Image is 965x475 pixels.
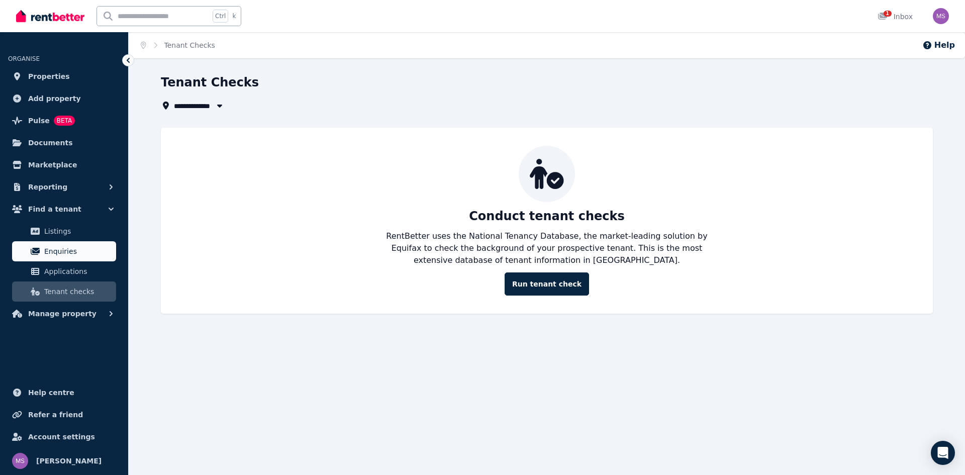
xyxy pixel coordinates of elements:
[28,159,77,171] span: Marketplace
[922,39,955,51] button: Help
[213,10,228,23] span: Ctrl
[8,383,120,403] a: Help centre
[505,272,589,296] a: Run tenant check
[8,199,120,219] button: Find a tenant
[161,74,259,90] h1: Tenant Checks
[28,137,73,149] span: Documents
[8,55,40,62] span: ORGANISE
[12,261,116,281] a: Applications
[28,70,70,82] span: Properties
[469,208,625,224] p: Conduct tenant checks
[378,230,716,266] p: RentBetter uses the National Tenancy Database, the market-leading solution by Equifax to check th...
[931,441,955,465] div: Open Intercom Messenger
[8,66,120,86] a: Properties
[28,115,50,127] span: Pulse
[878,12,913,22] div: Inbox
[44,225,112,237] span: Listings
[28,409,83,421] span: Refer a friend
[12,241,116,261] a: Enquiries
[8,133,120,153] a: Documents
[28,308,96,320] span: Manage property
[8,304,120,324] button: Manage property
[44,286,112,298] span: Tenant checks
[54,116,75,126] span: BETA
[884,11,892,17] span: 1
[129,32,227,58] nav: Breadcrumb
[28,431,95,443] span: Account settings
[232,12,236,20] span: k
[28,92,81,105] span: Add property
[28,203,81,215] span: Find a tenant
[12,221,116,241] a: Listings
[12,453,28,469] img: Mohammad Sharif Khan
[28,387,74,399] span: Help centre
[8,177,120,197] button: Reporting
[28,181,67,193] span: Reporting
[8,427,120,447] a: Account settings
[36,455,102,467] span: [PERSON_NAME]
[8,88,120,109] a: Add property
[8,111,120,131] a: PulseBETA
[44,265,112,277] span: Applications
[12,281,116,302] a: Tenant checks
[8,405,120,425] a: Refer a friend
[44,245,112,257] span: Enquiries
[933,8,949,24] img: Mohammad Sharif Khan
[164,40,215,50] span: Tenant Checks
[8,155,120,175] a: Marketplace
[16,9,84,24] img: RentBetter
